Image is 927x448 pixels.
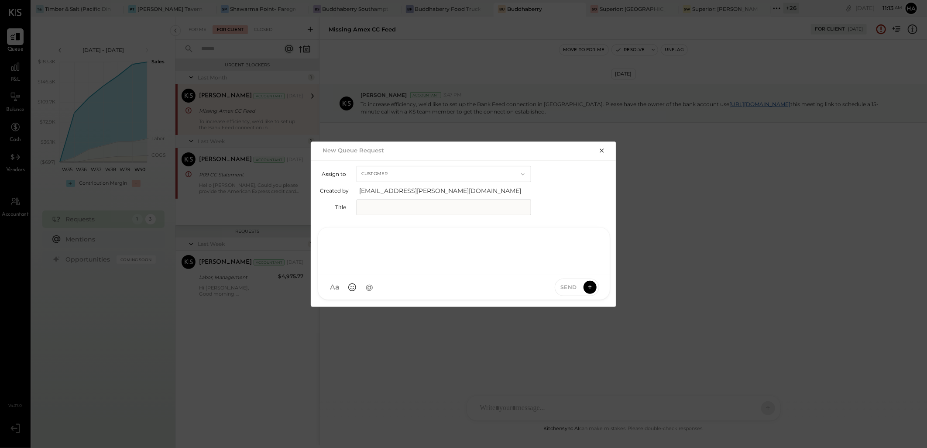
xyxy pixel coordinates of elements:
[359,186,534,195] span: [EMAIL_ADDRESS][PERSON_NAME][DOMAIN_NAME]
[320,204,346,210] label: Title
[320,171,346,177] label: Assign to
[327,279,343,295] button: Aa
[357,166,531,182] button: Customer
[320,187,349,194] label: Created by
[323,147,384,154] h2: New Queue Request
[366,283,374,292] span: @
[362,279,378,295] button: @
[335,283,340,292] span: a
[560,283,577,291] span: Send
